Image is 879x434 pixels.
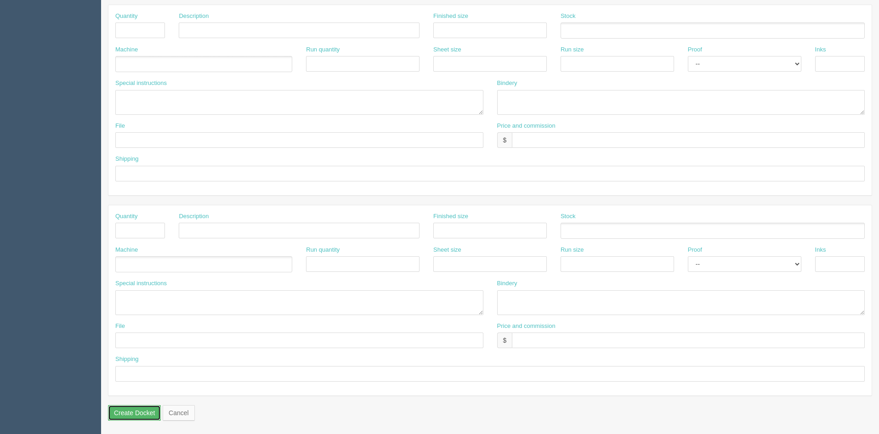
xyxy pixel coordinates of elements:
label: Proof [688,246,702,254]
label: Stock [561,12,576,21]
label: Description [179,212,209,221]
label: Machine [115,45,138,54]
label: File [115,322,125,331]
label: Run quantity [306,246,340,254]
label: Inks [815,45,826,54]
label: Description [179,12,209,21]
label: Special instructions [115,79,167,88]
label: Run size [561,246,584,254]
label: Quantity [115,212,137,221]
label: Bindery [497,79,517,88]
label: Bindery [497,279,517,288]
label: Finished size [433,12,468,21]
div: $ [497,333,512,348]
div: $ [497,132,512,148]
label: Run size [561,45,584,54]
label: Proof [688,45,702,54]
label: Machine [115,246,138,254]
label: Price and commission [497,322,556,331]
label: Stock [561,212,576,221]
label: File [115,122,125,130]
a: Cancel [163,405,195,421]
span: translation missing: en.helpers.links.cancel [169,409,189,417]
label: Price and commission [497,122,556,130]
label: Special instructions [115,279,167,288]
label: Inks [815,246,826,254]
label: Finished size [433,212,468,221]
input: Create Docket [108,405,161,421]
label: Shipping [115,355,139,364]
label: Sheet size [433,246,461,254]
label: Run quantity [306,45,340,54]
label: Sheet size [433,45,461,54]
label: Shipping [115,155,139,163]
label: Quantity [115,12,137,21]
